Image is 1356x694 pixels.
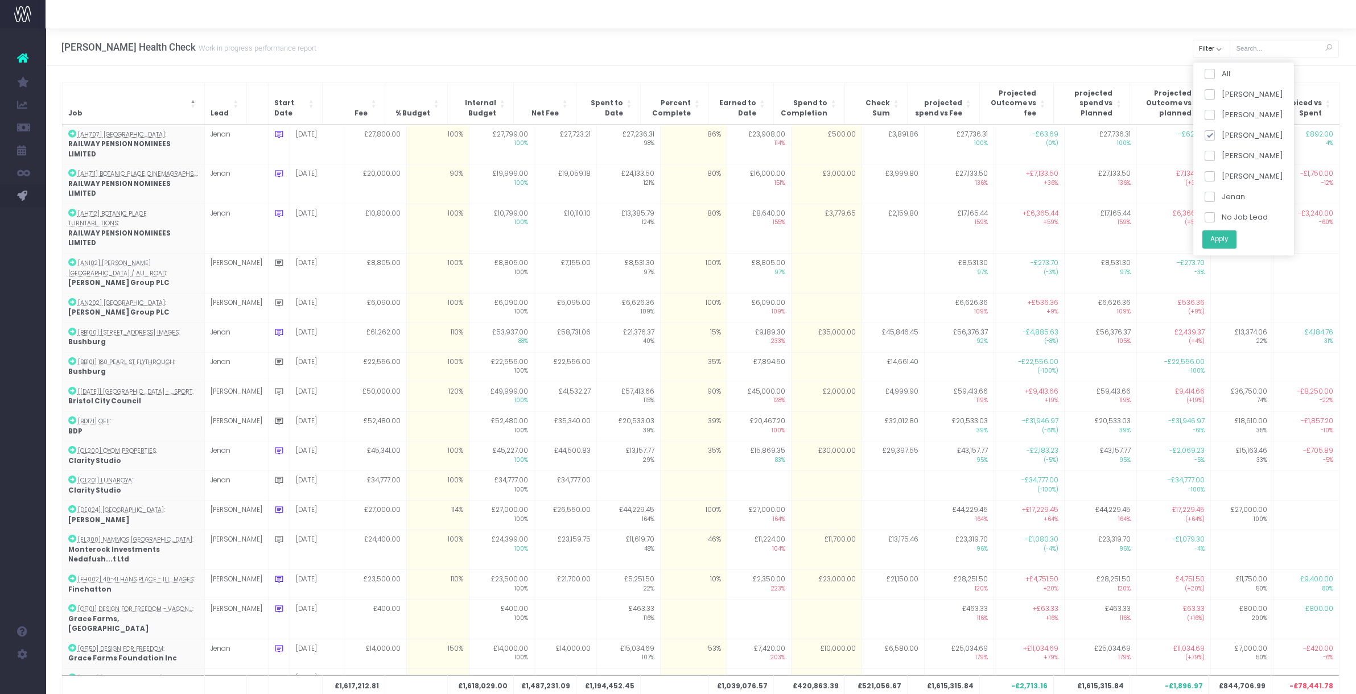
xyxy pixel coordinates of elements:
[1204,191,1244,203] label: Jenan
[930,139,988,148] span: 100%
[1204,89,1283,100] label: [PERSON_NAME]
[1204,109,1283,121] label: [PERSON_NAME]
[534,412,597,441] td: £35,340.00
[862,164,925,204] td: £3,999.80
[1065,639,1137,668] td: £25,034.69
[727,323,791,352] td: £9,189.30
[469,570,534,600] td: £23,500.00
[979,82,1054,125] th: Projected Outcome vs fee: Activate to sort: Activate to sort
[1176,169,1205,179] span: £7,134.50
[925,125,994,164] td: £27,736.31
[534,639,597,668] td: £14,000.00
[661,530,727,570] td: 46%
[196,42,316,53] small: Work in progress performance report
[582,98,623,118] span: Spent to Date
[862,382,925,411] td: £4,999.90
[62,82,204,125] th: Job: Activate to invert sorting: Activate to invert sorting
[534,471,597,501] td: £34,777.00
[344,204,406,253] td: £10,800.00
[1130,82,1209,125] th: Projected Outcome vs planned: Activate to sort: Activate to sort
[1065,164,1137,204] td: £27,133.50
[62,204,204,253] td: :
[1210,600,1273,639] td: £800.00
[406,164,469,204] td: 90%
[661,254,727,294] td: 100%
[68,139,171,159] strong: RAILWAY PENSION NOMINEES LIMITED
[925,441,994,471] td: £43,157.77
[1279,179,1333,188] span: -12%
[791,570,862,600] td: £23,000.00
[290,600,344,639] td: [DATE]
[204,382,268,411] td: [PERSON_NAME]
[862,125,925,164] td: £3,891.86
[862,441,925,471] td: £29,397.55
[204,600,268,639] td: [PERSON_NAME]
[1143,179,1205,188] span: (+36%)
[344,254,406,294] td: £8,805.00
[290,441,344,471] td: [DATE]
[791,441,862,471] td: £30,000.00
[603,179,654,188] span: 121%
[344,501,406,530] td: £27,000.00
[344,570,406,600] td: £23,500.00
[1065,204,1137,253] td: £17,165.44
[1306,130,1333,140] span: £892.00
[1210,639,1273,668] td: £7,000.00
[204,164,268,204] td: Jenan
[862,639,925,668] td: £6,580.00
[597,254,661,294] td: £8,531.30
[406,501,469,530] td: 114%
[925,204,994,253] td: £17,165.44
[603,139,654,148] span: 98%
[406,441,469,471] td: 100%
[1298,209,1333,219] span: -£3,240.00
[1065,254,1137,294] td: £8,531.30
[62,530,204,570] td: :
[406,125,469,164] td: 100%
[290,501,344,530] td: [DATE]
[62,125,204,164] td: :
[62,254,204,294] td: :
[727,639,791,668] td: £7,420.00
[62,293,204,323] td: :
[290,293,344,323] td: [DATE]
[406,382,469,411] td: 120%
[597,164,661,204] td: £24,133.50
[534,164,597,204] td: £19,059.18
[1210,382,1273,411] td: £36,750.00
[344,600,406,639] td: £400.00
[344,412,406,441] td: £52,480.00
[661,204,727,253] td: 80%
[661,501,727,530] td: 100%
[1204,171,1283,182] label: [PERSON_NAME]
[727,254,791,294] td: £8,805.00
[290,352,344,382] td: [DATE]
[290,471,344,501] td: [DATE]
[475,218,528,227] span: 100%
[62,471,204,501] td: :
[78,130,165,139] abbr: [AH707] Botanic Place
[1279,139,1333,148] span: 4%
[597,125,661,164] td: £27,236.31
[290,254,344,294] td: [DATE]
[930,179,988,188] span: 136%
[344,352,406,382] td: £22,556.00
[406,639,469,668] td: 150%
[661,293,727,323] td: 100%
[1204,68,1230,80] label: All
[534,293,597,323] td: £5,095.00
[791,204,862,253] td: £3,779.65
[1054,82,1130,125] th: projected spend vs Planned: Activate to sort: Activate to sort
[62,570,204,600] td: :
[597,639,661,668] td: £15,034.69
[727,570,791,600] td: £2,350.00
[925,530,994,570] td: £23,319.70
[344,382,406,411] td: £50,000.00
[355,109,368,119] span: Fee
[290,125,344,164] td: [DATE]
[62,501,204,530] td: :
[661,352,727,382] td: 35%
[1210,412,1273,441] td: £18,610.00
[851,98,890,118] span: Check Sum
[597,412,661,441] td: £20,533.03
